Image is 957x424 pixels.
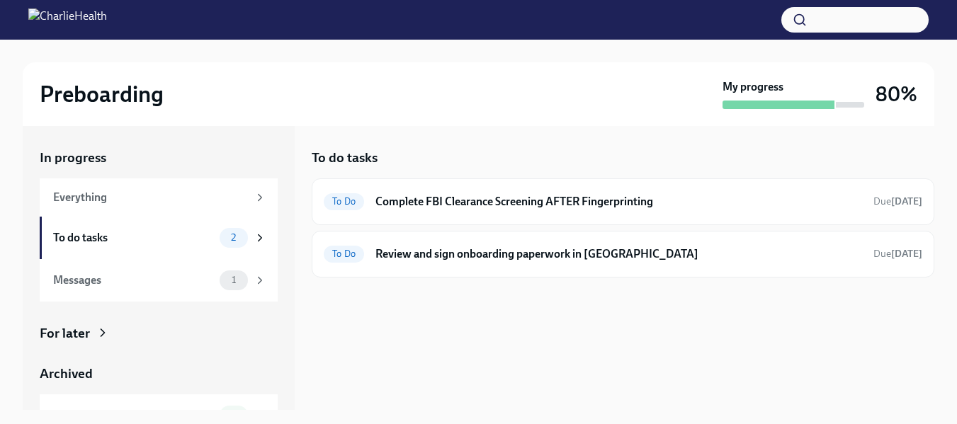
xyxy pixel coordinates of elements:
a: In progress [40,149,278,167]
div: Completed tasks [53,408,214,423]
a: Messages1 [40,259,278,302]
div: Everything [53,190,248,205]
strong: [DATE] [891,248,922,260]
span: September 18th, 2025 07:00 [873,195,922,208]
img: CharlieHealth [28,8,107,31]
a: Archived [40,365,278,383]
span: To Do [324,248,364,259]
h3: 80% [876,81,917,107]
strong: [DATE] [891,195,922,207]
span: Due [873,195,922,207]
span: Due [873,248,922,260]
a: To DoReview and sign onboarding paperwork in [GEOGRAPHIC_DATA]Due[DATE] [324,243,922,265]
a: For later [40,324,278,343]
a: To do tasks2 [40,217,278,259]
span: 1 [223,275,244,285]
h6: Complete FBI Clearance Screening AFTER Fingerprinting [375,194,862,210]
span: 2 [222,232,244,243]
div: For later [40,324,90,343]
span: September 18th, 2025 07:00 [873,247,922,260]
h5: To do tasks [312,149,378,167]
a: To DoComplete FBI Clearance Screening AFTER FingerprintingDue[DATE] [324,190,922,213]
span: To Do [324,196,364,207]
h2: Preboarding [40,80,164,108]
strong: My progress [723,79,783,95]
div: Messages [53,273,214,288]
h6: Review and sign onboarding paperwork in [GEOGRAPHIC_DATA] [375,246,862,262]
a: Everything [40,178,278,217]
div: To do tasks [53,230,214,246]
